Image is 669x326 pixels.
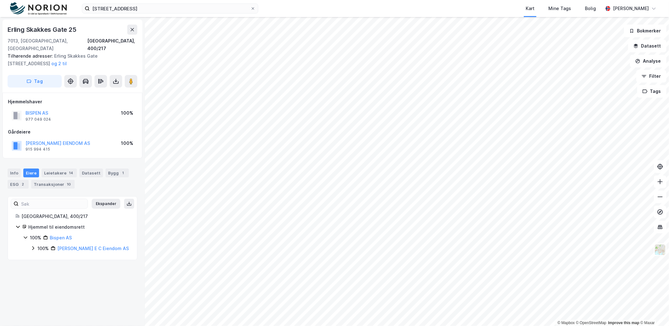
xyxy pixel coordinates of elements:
[20,181,26,187] div: 2
[8,98,137,106] div: Hjemmelshaver
[576,321,607,325] a: OpenStreetMap
[57,246,129,251] a: [PERSON_NAME] E C Eiendom AS
[628,40,666,52] button: Datasett
[31,180,75,189] div: Transaksjoner
[636,70,666,83] button: Filter
[8,52,132,67] div: Erling Skakkes Gate [STREET_ADDRESS]
[8,128,137,136] div: Gårdeiere
[121,109,133,117] div: 100%
[630,55,666,67] button: Analyse
[8,75,62,88] button: Tag
[8,169,21,177] div: Info
[557,321,575,325] a: Mapbox
[90,4,250,13] input: Søk på adresse, matrikkel, gårdeiere, leietakere eller personer
[8,25,78,35] div: Erling Skakkes Gate 25
[23,169,39,177] div: Eiere
[8,37,87,52] div: 7013, [GEOGRAPHIC_DATA], [GEOGRAPHIC_DATA]
[526,5,535,12] div: Kart
[8,180,29,189] div: ESG
[106,169,129,177] div: Bygg
[28,223,129,231] div: Hjemmel til eiendomsrett
[654,244,666,256] img: Z
[26,117,51,122] div: 977 049 024
[120,170,126,176] div: 1
[624,25,666,37] button: Bokmerker
[121,140,133,147] div: 100%
[613,5,649,12] div: [PERSON_NAME]
[638,296,669,326] iframe: Chat Widget
[30,234,41,242] div: 100%
[87,37,137,52] div: [GEOGRAPHIC_DATA], 400/217
[66,181,72,187] div: 10
[608,321,639,325] a: Improve this map
[10,2,67,15] img: norion-logo.80e7a08dc31c2e691866.png
[21,213,129,220] div: [GEOGRAPHIC_DATA], 400/217
[19,199,88,209] input: Søk
[42,169,77,177] div: Leietakere
[92,199,120,209] button: Ekspander
[50,235,72,240] a: Bispen AS
[638,296,669,326] div: Kontrollprogram for chat
[637,85,666,98] button: Tags
[79,169,103,177] div: Datasett
[548,5,571,12] div: Mine Tags
[8,53,54,59] span: Tilhørende adresser:
[585,5,596,12] div: Bolig
[68,170,74,176] div: 14
[37,245,49,252] div: 100%
[26,147,50,152] div: 915 994 415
